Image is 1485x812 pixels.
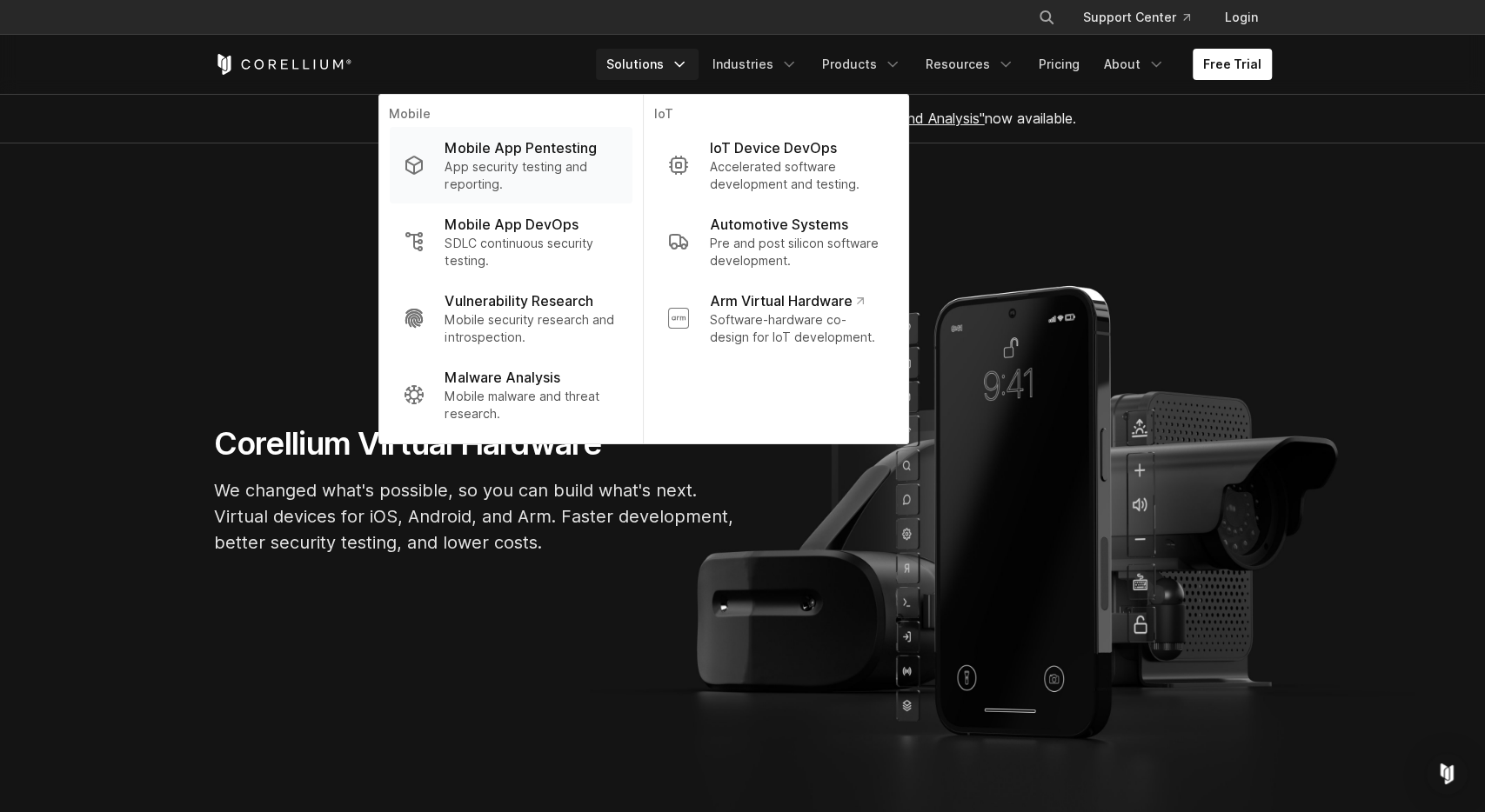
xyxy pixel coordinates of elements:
[214,477,736,556] p: We changed what's possible, so you can build what's next. Virtual devices for iOS, Android, and A...
[653,280,897,356] a: Arm Virtual Hardware Software-hardware co-design for IoT development.
[1094,49,1175,80] a: About
[389,127,632,203] a: Mobile App Pentesting App security testing and reporting.
[915,49,1025,80] a: Resources
[389,280,632,356] a: Vulnerability Research Mobile security research and introspection.
[389,105,632,127] p: Mobile
[653,105,897,127] p: IoT
[702,49,808,80] a: Industries
[709,311,883,346] p: Software-hardware co-design for IoT development.
[214,424,736,463] h1: Corellium Virtual Hardware
[445,388,618,423] p: Mobile malware and threat research.
[709,235,883,270] p: Pre and post silicon software development.
[709,290,863,311] p: Arm Virtual Hardware
[389,356,632,433] a: Malware Analysis Mobile malware and threat research.
[709,137,836,158] p: IoT Device DevOps
[214,54,352,75] a: Corellium Home
[653,203,897,280] a: Automotive Systems Pre and post silicon software development.
[445,158,618,193] p: App security testing and reporting.
[1193,49,1272,80] a: Free Trial
[596,49,1272,80] div: Navigation Menu
[709,158,883,193] p: Accelerated software development and testing.
[445,137,596,158] p: Mobile App Pentesting
[445,214,578,235] p: Mobile App DevOps
[445,311,618,346] p: Mobile security research and introspection.
[1028,49,1090,80] a: Pricing
[1017,2,1272,33] div: Navigation Menu
[445,367,559,388] p: Malware Analysis
[596,49,699,80] a: Solutions
[389,203,632,280] a: Mobile App DevOps SDLC continuous security testing.
[1031,2,1062,33] button: Search
[1211,2,1272,33] a: Login
[1069,2,1204,33] a: Support Center
[709,214,847,235] p: Automotive Systems
[445,235,618,270] p: SDLC continuous security testing.
[653,127,897,203] a: IoT Device DevOps Accelerated software development and testing.
[1426,753,1468,795] div: Open Intercom Messenger
[812,49,912,80] a: Products
[445,290,592,311] p: Vulnerability Research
